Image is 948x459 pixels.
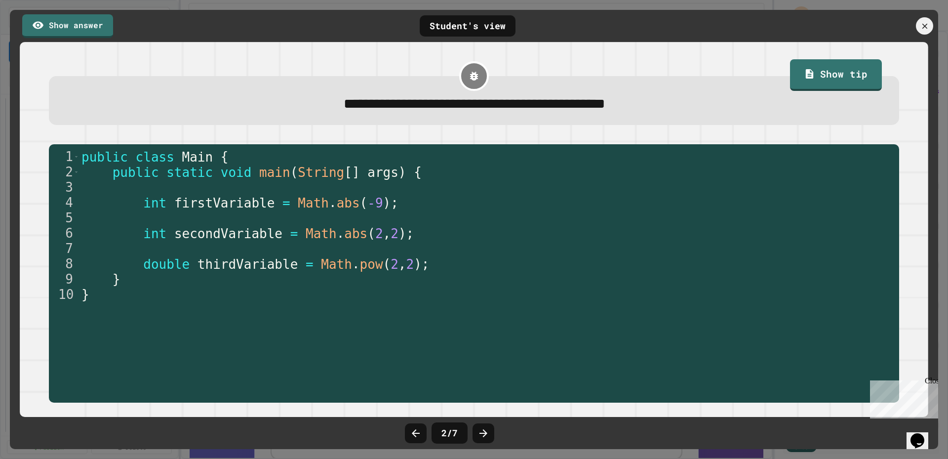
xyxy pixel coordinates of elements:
[866,376,938,418] iframe: chat widget
[49,272,79,287] div: 9
[136,150,174,165] span: class
[113,165,159,180] span: public
[49,287,79,302] div: 10
[81,150,128,165] span: public
[49,226,79,241] div: 6
[143,257,190,272] span: double
[282,196,290,210] span: =
[49,149,79,165] div: 1
[298,196,329,210] span: Math
[375,226,383,241] span: 2
[391,257,398,272] span: 2
[143,226,166,241] span: int
[49,210,79,226] div: 5
[182,150,213,165] span: Main
[391,226,398,241] span: 2
[907,419,938,449] iframe: chat widget
[49,165,79,180] div: 2
[420,15,515,37] div: Student's view
[360,257,383,272] span: pow
[367,165,398,180] span: args
[49,241,79,256] div: 7
[290,226,298,241] span: =
[221,165,252,180] span: void
[298,165,345,180] span: String
[49,256,79,272] div: 8
[22,14,113,38] a: Show answer
[143,196,166,210] span: int
[174,196,275,210] span: firstVariable
[174,226,282,241] span: secondVariable
[790,59,882,91] a: Show tip
[4,4,68,63] div: Chat with us now!Close
[49,195,79,210] div: 4
[74,165,79,180] span: Toggle code folding, rows 2 through 9
[367,196,383,210] span: -9
[432,422,468,444] div: 2 / 7
[166,165,213,180] span: static
[74,149,79,165] span: Toggle code folding, rows 1 through 10
[337,196,360,210] span: abs
[49,180,79,195] div: 3
[306,257,314,272] span: =
[306,226,337,241] span: Math
[406,257,414,272] span: 2
[344,226,367,241] span: abs
[321,257,352,272] span: Math
[259,165,290,180] span: main
[197,257,298,272] span: thirdVariable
